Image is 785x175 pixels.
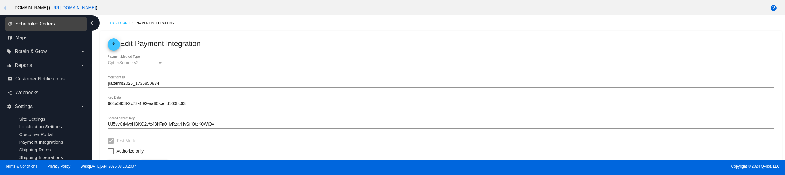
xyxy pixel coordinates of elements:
a: Localization Settings [19,124,62,129]
span: Maps [15,35,27,41]
span: Settings [15,104,33,109]
a: share Webhooks [7,88,85,98]
i: email [7,76,12,81]
a: Site Settings [19,116,45,122]
input: Merchant ID [108,81,774,86]
span: Authorize only [116,147,144,155]
input: Shared Secret Key [108,122,774,127]
span: CyberSource v2 [108,60,138,65]
a: Shipping Rates [19,147,51,152]
mat-select: Payment Method Type [108,60,163,65]
i: share [7,90,12,95]
a: Payment Integrations [19,139,63,145]
span: Customer Notifications [15,76,65,82]
i: arrow_drop_down [80,49,85,54]
span: Reports [15,63,32,68]
mat-icon: help [770,4,777,12]
a: Shipping Integrations [19,155,63,160]
span: [DOMAIN_NAME] ( ) [13,5,97,10]
a: Dashboard [110,18,136,28]
span: Test Mode [116,137,136,144]
a: map Maps [7,33,85,43]
a: Web:[DATE] API:2025.08.13.2007 [81,164,136,169]
span: Webhooks [15,90,38,95]
a: Payment Integrations [136,18,179,28]
a: Privacy Policy [48,164,71,169]
i: local_offer [7,49,12,54]
a: [URL][DOMAIN_NAME] [50,5,96,10]
a: Terms & Conditions [5,164,37,169]
i: arrow_drop_down [80,63,85,68]
mat-icon: arrow_back [2,4,10,12]
a: Customer Portal [19,132,53,137]
span: Scheduled Orders [15,21,55,27]
mat-icon: arrow_back [110,41,117,49]
span: Copyright © 2024 QPilot, LLC [398,164,780,169]
i: arrow_drop_down [80,104,85,109]
i: update [7,21,12,26]
span: Retain & Grow [15,49,47,54]
i: settings [7,104,12,109]
a: update Scheduled Orders [7,19,85,29]
mat-card-title: Edit Payment Integration [108,38,774,51]
a: email Customer Notifications [7,74,85,84]
i: chevron_left [87,18,97,28]
i: equalizer [7,63,12,68]
input: Key Detail [108,101,774,106]
i: map [7,35,12,40]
